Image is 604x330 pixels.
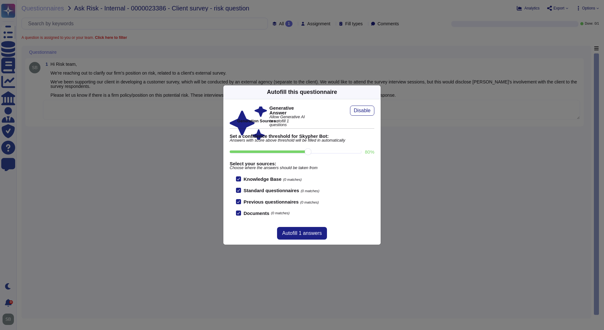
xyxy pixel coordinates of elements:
span: (0 matches) [271,211,290,215]
span: Choose where the answers should be taken from [230,166,374,170]
span: (0 matches) [283,178,302,181]
button: Disable [350,106,374,116]
span: Answers with score above threshold will be filled in automatically [230,138,374,143]
b: Select your sources: [230,161,374,166]
span: (0 matches) [300,200,319,204]
button: Autofill 1 answers [277,227,327,240]
label: 80 % [365,150,374,154]
b: Generation Sources : [237,119,278,123]
b: Documents [244,211,269,216]
span: (0 matches) [301,189,319,193]
span: Allow Generative AI to autofill 1 questions [269,115,307,127]
span: Disable [354,108,371,113]
b: Previous questionnaires [244,199,299,205]
div: Autofill this questionnaire [267,88,337,96]
b: Set a confidence threshold for Skypher Bot: [230,134,374,138]
b: Standard questionnaires [244,188,299,193]
span: Autofill 1 answers [282,231,322,236]
b: Generative Answer [269,106,307,115]
b: Knowledge Base [244,176,281,182]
